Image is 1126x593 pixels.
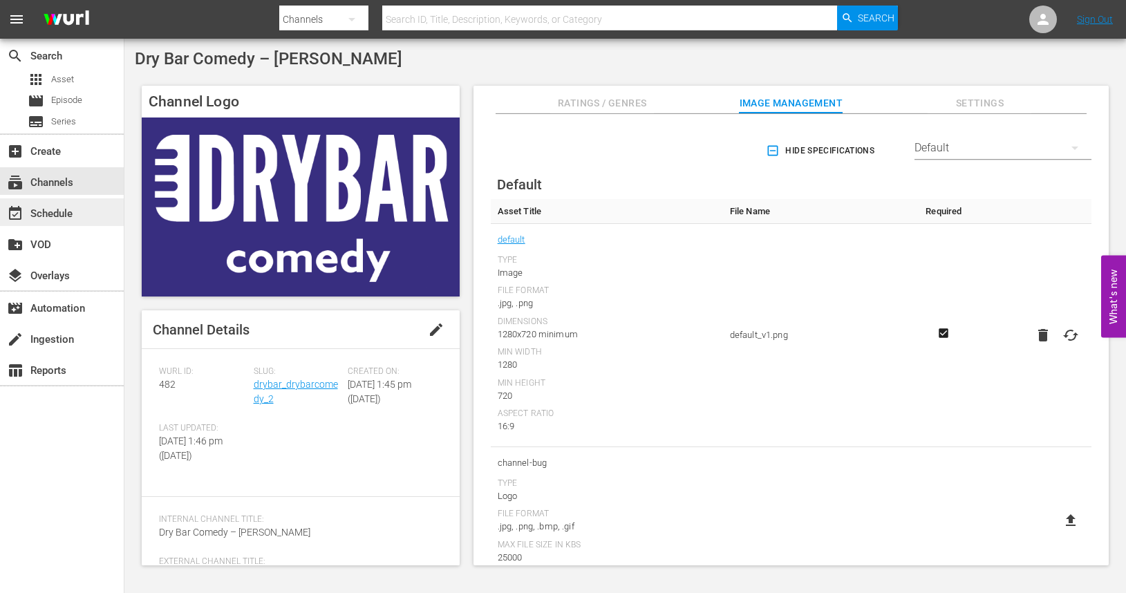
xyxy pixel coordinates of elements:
span: Ratings / Genres [550,95,654,112]
span: Asset [28,71,44,88]
h4: Channel Logo [142,86,460,117]
span: channel-bug [498,454,716,472]
div: .jpg, .png [498,296,716,310]
span: Search [858,6,894,30]
a: Sign Out [1077,14,1113,25]
button: Hide Specifications [763,131,880,170]
div: Default [914,129,1091,167]
span: Create [7,143,24,160]
span: menu [8,11,25,28]
button: Open Feedback Widget [1101,256,1126,338]
div: Max File Size In Kbs [498,540,716,551]
span: Channels [7,174,24,191]
th: Asset Title [491,199,723,224]
span: 482 [159,379,176,390]
div: Aspect Ratio [498,408,716,420]
span: VOD [7,236,24,253]
span: Image Management [739,95,843,112]
span: Overlays [7,267,24,284]
span: Hide Specifications [769,144,874,158]
div: Min Width [498,347,716,358]
span: Dry Bar Comedy – [PERSON_NAME] [159,527,310,538]
span: Channel Details [153,321,250,338]
span: Created On: [348,366,435,377]
span: Default [497,176,542,193]
span: Slug: [254,366,341,377]
span: Series [28,113,44,130]
div: File Format [498,285,716,296]
svg: Required [935,327,952,339]
div: Type [498,255,716,266]
span: Asset [51,73,74,86]
td: default_v1.png [723,224,919,447]
a: drybar_drybarcomedy_2 [254,379,338,404]
span: Automation [7,300,24,317]
div: 16:9 [498,420,716,433]
th: Required [919,199,969,224]
span: Series [51,115,76,129]
div: .jpg, .png, .bmp, .gif [498,520,716,534]
span: Episode [28,93,44,109]
div: Min Height [498,378,716,389]
div: Image [498,266,716,280]
img: ans4CAIJ8jUAAAAAAAAAAAAAAAAAAAAAAAAgQb4GAAAAAAAAAAAAAAAAAAAAAAAAJMjXAAAAAAAAAAAAAAAAAAAAAAAAgAT5G... [33,3,100,36]
span: Ingestion [7,331,24,348]
span: Reports [7,362,24,379]
span: edit [428,321,444,338]
div: Dimensions [498,317,716,328]
span: Last Updated: [159,423,247,434]
span: Wurl ID: [159,366,247,377]
div: 1280x720 minimum [498,328,716,341]
img: Dry Bar Comedy – Xumo VOD [142,117,460,296]
div: File Format [498,509,716,520]
span: [DATE] 1:45 pm ([DATE]) [348,379,411,404]
span: Search [7,48,24,64]
div: 720 [498,389,716,403]
div: Logo [498,489,716,503]
div: Type [498,478,716,489]
span: Episode [51,93,82,107]
span: Settings [928,95,1031,112]
button: Search [837,6,898,30]
span: Dry Bar Comedy – [PERSON_NAME] [135,49,402,68]
button: edit [420,313,453,346]
span: [DATE] 1:46 pm ([DATE]) [159,435,223,461]
span: Schedule [7,205,24,222]
div: 1280 [498,358,716,372]
span: External Channel Title: [159,556,435,567]
div: 25000 [498,551,716,565]
a: default [498,231,525,249]
th: File Name [723,199,919,224]
span: Internal Channel Title: [159,514,435,525]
